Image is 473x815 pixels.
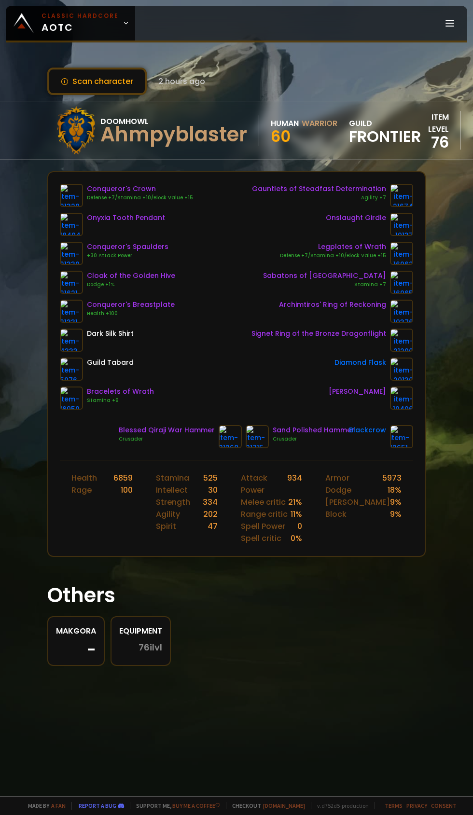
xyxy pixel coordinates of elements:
div: Onyxia Tooth Pendant [87,213,165,223]
div: Spell critic [241,532,281,544]
img: item-21331 [60,300,83,323]
div: 47 [208,520,218,532]
img: item-21329 [60,184,83,207]
div: Defense +7/Stamina +10/Block Value +15 [280,252,386,260]
span: Support me, [130,802,220,809]
div: 18 % [388,484,402,496]
div: Onslaught Girdle [326,213,386,223]
div: Ahmpyblaster [100,127,247,142]
span: Checkout [226,802,305,809]
a: Buy me a coffee [172,802,220,809]
div: Blackcrow [349,425,386,435]
a: Privacy [406,802,427,809]
div: 0 % [291,532,302,544]
div: Spell Power [241,520,285,532]
div: Health +100 [87,310,175,318]
div: 202 [203,508,218,520]
div: Warrior [302,117,337,129]
div: Human [271,117,299,129]
span: AOTC [42,12,119,35]
div: Agility +7 [252,194,386,202]
div: [PERSON_NAME] [329,387,386,397]
a: Report a bug [79,802,116,809]
h1: Others [47,580,426,610]
a: Classic HardcoreAOTC [6,6,135,41]
div: Sand Polished Hammer [273,425,354,435]
div: +30 Attack Power [87,252,168,260]
div: Range critic [241,508,288,520]
div: 5973 [382,472,402,484]
div: Spirit [156,520,176,532]
div: 9 % [390,508,402,520]
a: Makgora- [47,616,105,666]
div: Block [325,508,347,520]
img: item-21200 [390,329,413,352]
img: item-19137 [390,213,413,236]
div: Health [71,472,97,484]
div: 6859 [113,472,133,484]
div: - [56,643,96,657]
span: Made by [22,802,66,809]
div: item level [421,111,449,135]
div: Stamina [156,472,189,484]
img: item-21715 [246,425,269,448]
img: item-5976 [60,358,83,381]
img: item-16962 [390,242,413,265]
div: Conqueror's Spaulders [87,242,168,252]
img: item-21621 [60,271,83,294]
div: Attack Power [241,472,287,496]
div: Armor [325,472,349,484]
div: Agility [156,508,180,520]
div: Guild Tabard [87,358,134,368]
div: Archimtiros' Ring of Reckoning [279,300,386,310]
div: Dark Silk Shirt [87,329,134,339]
div: Melee critic [241,496,286,508]
div: guild [349,117,421,144]
img: item-16965 [390,271,413,294]
img: item-21330 [60,242,83,265]
div: Crusader [273,435,354,443]
img: item-21268 [219,425,242,448]
span: 76 ilvl [139,643,162,652]
span: Frontier [349,129,421,144]
img: item-20130 [390,358,413,381]
div: Gauntlets of Steadfast Determination [252,184,386,194]
div: 11 % [291,508,302,520]
div: Diamond Flask [334,358,386,368]
img: item-19406 [390,387,413,410]
div: 0 [297,520,302,532]
div: Crusader [119,435,215,443]
div: Stamina +7 [263,281,386,289]
img: item-12651 [390,425,413,448]
img: item-18404 [60,213,83,236]
div: Conqueror's Crown [87,184,193,194]
div: Rage [71,484,92,496]
div: 525 [203,472,218,484]
button: Scan character [47,68,147,95]
a: Equipment76ilvl [111,616,171,666]
div: Strength [156,496,190,508]
div: Stamina +9 [87,397,154,404]
a: Consent [431,802,457,809]
img: item-4333 [60,329,83,352]
div: Makgora [56,625,96,637]
div: Sabatons of [GEOGRAPHIC_DATA] [263,271,386,281]
div: Dodge [325,484,351,496]
div: 100 [121,484,133,496]
div: 21 % [288,496,302,508]
div: 30 [208,484,218,496]
a: Terms [385,802,403,809]
div: 934 [287,472,302,496]
span: v. d752d5 - production [311,802,369,809]
img: item-21674 [390,184,413,207]
div: [PERSON_NAME] [325,496,390,508]
div: Conqueror's Breastplate [87,300,175,310]
div: Legplates of Wrath [280,242,386,252]
a: [DOMAIN_NAME] [263,802,305,809]
div: 334 [203,496,218,508]
div: 76 [421,135,449,150]
div: Intellect [156,484,188,496]
span: 60 [271,125,291,147]
div: Cloak of the Golden Hive [87,271,175,281]
small: Classic Hardcore [42,12,119,20]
